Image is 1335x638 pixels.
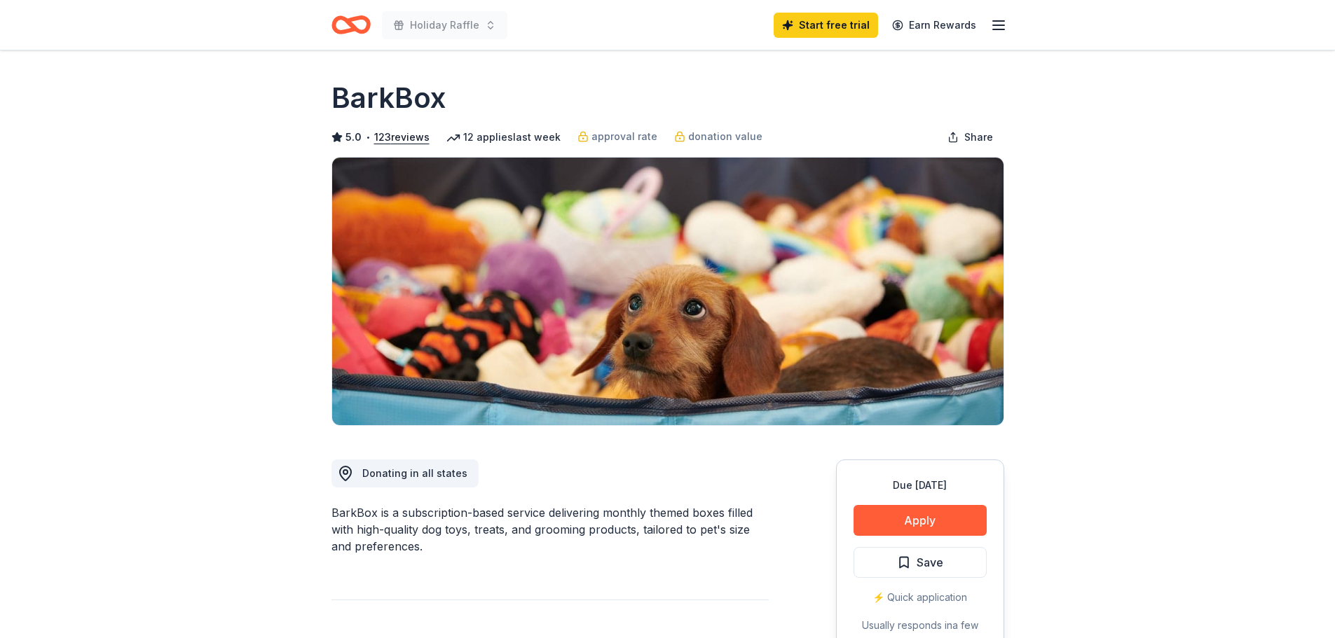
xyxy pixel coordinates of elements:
[884,13,985,38] a: Earn Rewards
[854,547,987,578] button: Save
[964,129,993,146] span: Share
[382,11,507,39] button: Holiday Raffle
[374,129,430,146] button: 123reviews
[410,17,479,34] span: Holiday Raffle
[332,158,1004,425] img: Image for BarkBox
[331,504,769,555] div: BarkBox is a subscription-based service delivering monthly themed boxes filled with high-quality ...
[674,128,762,145] a: donation value
[854,477,987,494] div: Due [DATE]
[854,589,987,606] div: ⚡️ Quick application
[854,505,987,536] button: Apply
[362,467,467,479] span: Donating in all states
[331,78,446,118] h1: BarkBox
[774,13,878,38] a: Start free trial
[446,129,561,146] div: 12 applies last week
[345,129,362,146] span: 5.0
[331,8,371,41] a: Home
[591,128,657,145] span: approval rate
[365,132,370,143] span: •
[936,123,1004,151] button: Share
[917,553,943,571] span: Save
[577,128,657,145] a: approval rate
[688,128,762,145] span: donation value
